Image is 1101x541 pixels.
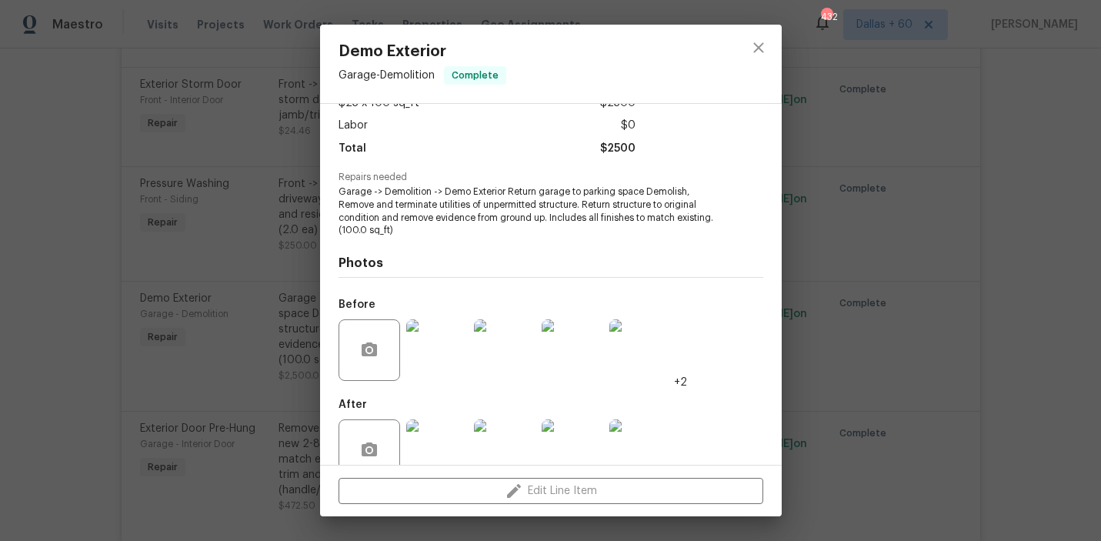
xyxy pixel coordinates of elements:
[621,115,636,137] span: $0
[339,92,419,115] span: $25 x 100 sq_ft
[740,29,777,66] button: close
[339,299,375,310] h5: Before
[674,375,687,390] span: +2
[339,43,506,60] span: Demo Exterior
[339,172,763,182] span: Repairs needed
[600,92,636,115] span: $2500
[821,9,832,25] div: 432
[445,68,505,83] span: Complete
[339,70,435,81] span: Garage - Demolition
[339,185,721,237] span: Garage -> Demolition -> Demo Exterior Return garage to parking space Demolish, Remove and termina...
[339,399,367,410] h5: After
[339,115,368,137] span: Labor
[339,138,366,160] span: Total
[600,138,636,160] span: $2500
[339,255,763,271] h4: Photos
